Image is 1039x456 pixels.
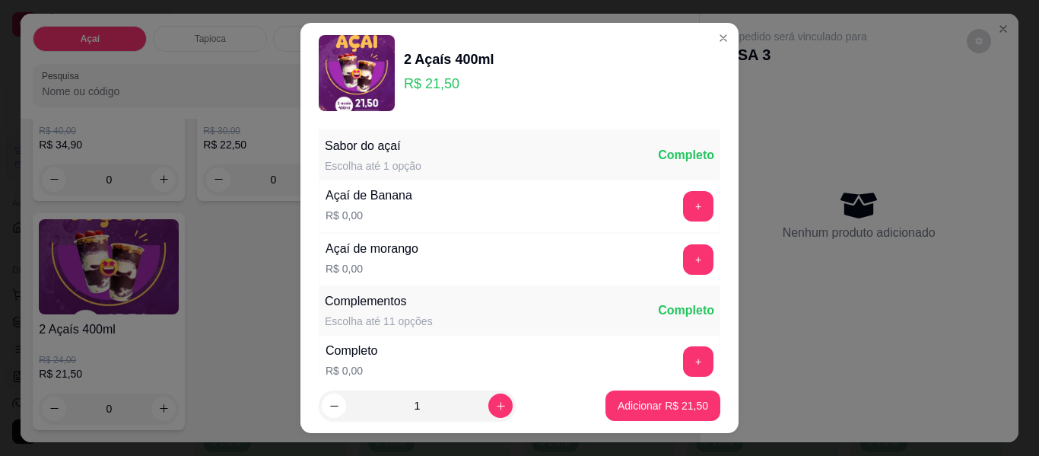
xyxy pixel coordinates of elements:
div: Escolha até 11 opções [325,314,433,329]
div: Completo [658,146,714,164]
div: Açaí de morango [326,240,418,258]
button: add [683,346,713,377]
div: Completo [326,342,377,360]
button: Adicionar R$ 21,50 [605,391,720,421]
p: R$ 0,00 [326,208,412,223]
p: R$ 0,00 [326,363,377,378]
div: 2 Açaís 400ml [404,49,494,70]
p: Adicionar R$ 21,50 [618,398,708,413]
button: Close [711,26,736,50]
div: Escolha até 1 opção [325,158,421,174]
p: R$ 21,50 [404,73,494,94]
button: add [683,244,713,275]
button: decrease-product-quantity [322,394,346,418]
div: Complementos [325,292,433,311]
div: Completo [658,301,714,320]
p: R$ 0,00 [326,261,418,276]
button: increase-product-quantity [488,394,513,418]
img: product-image [319,35,395,111]
button: add [683,191,713,222]
div: Açaí de Banana [326,187,412,205]
div: Sabor do açaí [325,137,421,155]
